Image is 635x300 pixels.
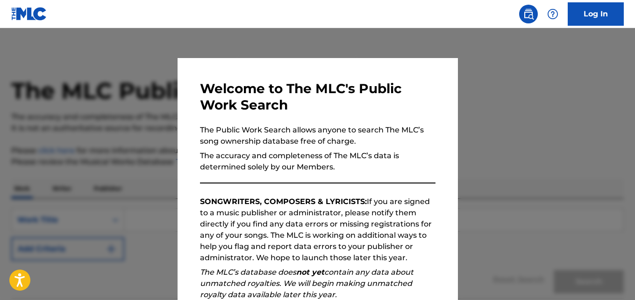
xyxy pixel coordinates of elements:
[200,197,367,206] strong: SONGWRITERS, COMPOSERS & LYRICISTS:
[523,8,534,20] img: search
[543,5,562,23] div: Help
[519,5,538,23] a: Public Search
[200,268,414,299] em: The MLC’s database does contain any data about unmatched royalties. We will begin making unmatche...
[296,268,324,277] strong: not yet
[200,124,435,147] p: The Public Work Search allows anyone to search The MLC’s song ownership database free of charge.
[200,80,435,113] h3: Welcome to The MLC's Public Work Search
[200,196,435,263] p: If you are signed to a music publisher or administrator, please notify them directly if you find ...
[568,2,624,26] a: Log In
[11,7,47,21] img: MLC Logo
[200,150,435,173] p: The accuracy and completeness of The MLC’s data is determined solely by our Members.
[547,8,558,20] img: help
